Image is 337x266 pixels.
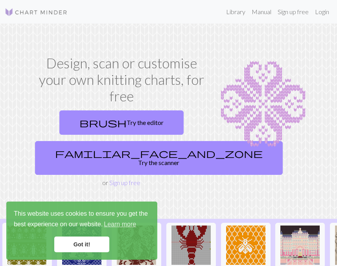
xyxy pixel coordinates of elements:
span: This website uses cookies to ensure you get the best experience on our website. [14,209,150,230]
img: Chart example [221,55,306,153]
a: Library [223,4,249,20]
img: Copy of Copy of Lobster [171,226,211,265]
a: Sign up free [274,4,312,20]
a: Login [312,4,332,20]
a: Mehiläinen [221,240,271,248]
span: brush [79,117,127,128]
div: cookieconsent [6,202,157,260]
a: Try the scanner [35,141,283,175]
a: Repeating bugs [2,240,52,248]
h1: Design, scan or customise your own knitting charts, for free [32,55,211,104]
a: Sign up free [109,179,140,186]
a: Copy of Copy of Lobster [166,240,216,248]
div: or [32,107,211,187]
a: dismiss cookie message [54,237,109,252]
img: Copy of Grand-Budapest-Hotel-Exterior.jpg [280,226,320,265]
img: Logo [5,7,68,17]
span: familiar_face_and_zone [55,148,263,159]
img: Mehiläinen [226,226,265,265]
a: learn more about cookies [103,218,137,230]
a: Copy of Grand-Budapest-Hotel-Exterior.jpg [275,240,325,248]
a: Manual [249,4,274,20]
a: Try the editor [59,110,184,135]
